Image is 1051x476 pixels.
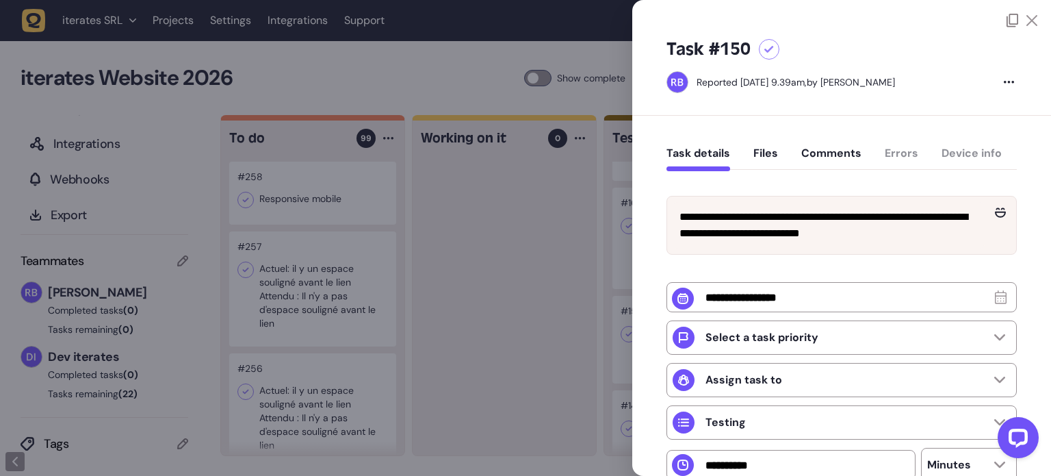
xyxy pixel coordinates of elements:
p: Minutes [927,458,971,472]
h5: Task #150 [666,38,751,60]
div: by [PERSON_NAME] [697,75,895,89]
div: Reported [DATE] 9.39am, [697,76,807,88]
p: Select a task priority [705,331,818,345]
iframe: LiveChat chat widget [987,412,1044,469]
button: Task details [666,147,730,171]
img: Rodolphe Balay [667,72,688,92]
button: Files [753,147,778,171]
button: Comments [801,147,861,171]
p: Testing [705,416,746,429]
p: Assign task to [705,373,782,387]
